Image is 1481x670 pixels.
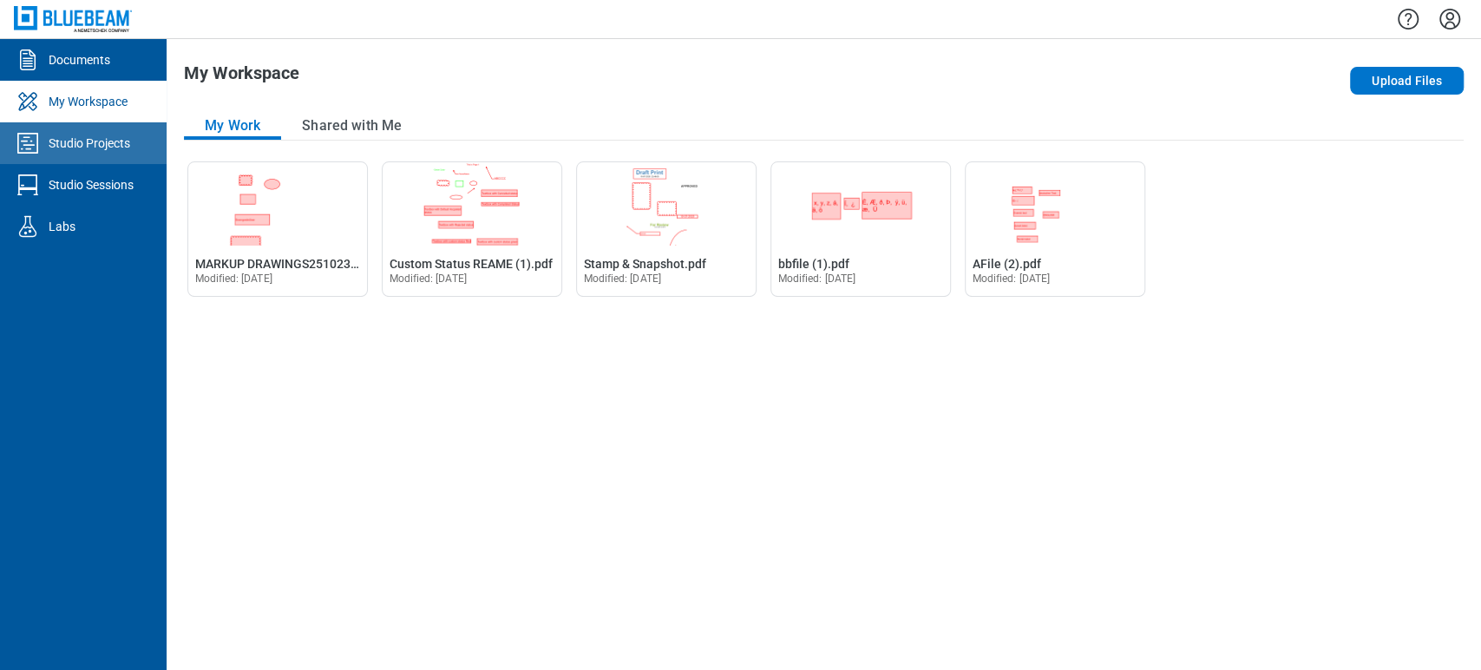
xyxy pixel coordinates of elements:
svg: My Workspace [14,88,42,115]
div: Documents [49,51,110,69]
span: MARKUP DRAWINGS251023 (2).pdf [195,257,390,271]
div: My Workspace [49,93,128,110]
span: AFile (2).pdf [973,257,1041,271]
svg: Documents [14,46,42,74]
span: Stamp & Snapshot.pdf [584,257,706,271]
span: Custom Status REAME (1).pdf [390,257,553,271]
img: MARKUP DRAWINGS251023 (2).pdf [188,162,367,246]
h1: My Workspace [184,63,299,91]
svg: Labs [14,213,42,240]
div: Open Custom Status REAME (1).pdf in Editor [382,161,562,297]
svg: Studio Sessions [14,171,42,199]
div: Open bbfile (1).pdf in Editor [770,161,951,297]
div: Open AFile (2).pdf in Editor [965,161,1145,297]
div: Labs [49,218,75,235]
svg: Studio Projects [14,129,42,157]
img: bbfile (1).pdf [771,162,950,246]
img: Custom Status REAME (1).pdf [383,162,561,246]
img: Bluebeam, Inc. [14,6,132,31]
span: bbfile (1).pdf [778,257,849,271]
span: Modified: [DATE] [195,273,272,285]
button: Settings [1436,4,1464,34]
span: Modified: [DATE] [390,273,467,285]
button: Shared with Me [281,112,423,140]
span: Modified: [DATE] [778,273,855,285]
img: AFile (2).pdf [966,162,1144,246]
span: Modified: [DATE] [973,273,1050,285]
div: Studio Projects [49,135,130,152]
img: Stamp & Snapshot.pdf [577,162,756,246]
div: Open MARKUP DRAWINGS251023 (2).pdf in Editor [187,161,368,297]
div: Studio Sessions [49,176,134,194]
button: Upload Files [1350,67,1464,95]
button: My Work [184,112,281,140]
span: Modified: [DATE] [584,273,661,285]
div: Open Stamp & Snapshot.pdf in Editor [576,161,757,297]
